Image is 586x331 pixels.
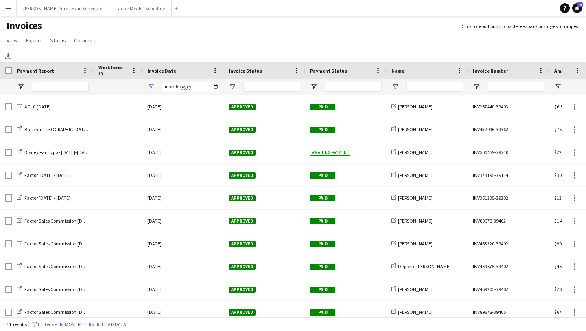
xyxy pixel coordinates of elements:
[310,150,350,156] span: Awaiting payment
[310,83,317,90] button: Open Filter Menu
[488,82,544,92] input: Invoice Number Filter Input
[229,195,256,201] span: Approved
[554,241,568,247] span: $90.00
[473,83,480,90] button: Open Filter Menu
[17,286,109,292] a: Factor Sales Commission [DATE] - [DATE]
[147,68,176,74] span: Invoice Date
[229,150,256,156] span: Approved
[243,82,300,92] input: Invoice Status Filter Input
[229,83,236,90] button: Open Filter Menu
[24,241,109,247] span: Factor Sales Commission [DATE] - [DATE]
[468,232,549,255] div: INV463320-39402
[17,68,54,74] span: Payment Report
[17,149,125,155] a: Disney Fan Expo - [DATE]-[DATE] Payment Report
[468,118,549,141] div: INV432096-39362
[310,127,335,133] span: Paid
[554,286,570,292] span: $280.00
[17,218,109,224] a: Factor Sales Commission [DATE] - [DATE]
[3,51,13,61] app-action-btn: Download
[468,164,549,186] div: INV373195-39114
[24,309,92,315] span: Factor Sales Commission [DATE]
[310,195,335,201] span: Paid
[554,104,565,110] span: $6.50
[398,263,451,269] span: Degonto [PERSON_NAME]
[162,82,219,92] input: Invoice Date Filter Input
[23,35,45,46] a: Export
[310,287,335,293] span: Paid
[229,287,256,293] span: Approved
[26,37,42,44] span: Export
[554,195,570,201] span: $132.04
[554,263,568,269] span: $45.00
[554,126,568,132] span: $75.00
[24,286,109,292] span: Factor Sales Commission [DATE] - [DATE]
[461,23,578,30] a: Click to report bugs, provide feedback or suggest changes
[17,83,24,90] button: Open Filter Menu
[229,68,262,74] span: Invoice Status
[229,218,256,224] span: Approved
[554,83,562,90] button: Open Filter Menu
[398,218,433,224] span: [PERSON_NAME]
[554,68,572,74] span: Amount
[398,126,433,132] span: [PERSON_NAME]
[142,164,224,186] div: [DATE]
[142,95,224,118] div: [DATE]
[50,37,66,44] span: Status
[468,255,549,278] div: INV469675-39402
[554,172,568,178] span: $30.00
[17,195,70,201] a: Factor [DATE] - [DATE]
[310,104,335,110] span: Paid
[17,172,70,178] a: Factor [DATE] - [DATE]
[58,320,95,329] button: Remove filters
[47,35,69,46] a: Status
[229,172,256,179] span: Approved
[391,68,405,74] span: Name
[95,320,128,329] button: Reload data
[37,321,58,327] span: 1 filter set
[406,82,463,92] input: Name Filter Input
[3,35,21,46] a: View
[398,241,433,247] span: [PERSON_NAME]
[468,278,549,300] div: INV469205-39402
[310,68,347,74] span: Payment Status
[17,241,109,247] a: Factor Sales Commission [DATE] - [DATE]
[468,301,549,323] div: INV89678-39405
[24,126,144,132] span: Bacardi- [GEOGRAPHIC_DATA] - [PERSON_NAME] - [DATE]
[577,2,583,7] span: 75
[32,82,89,92] input: Payment Report Filter Input
[17,263,109,269] a: Factor Sales Commission [DATE] - [DATE]
[398,172,433,178] span: [PERSON_NAME]
[398,149,433,155] span: [PERSON_NAME]
[98,64,128,77] span: Workforce ID
[310,172,335,179] span: Paid
[142,301,224,323] div: [DATE]
[71,35,96,46] a: Comms
[229,241,256,247] span: Approved
[142,187,224,209] div: [DATE]
[17,104,51,110] a: AGLC [DATE]
[17,309,92,315] a: Factor Sales Commission [DATE]
[17,0,109,16] button: [PERSON_NAME] Pure - Main Schedule
[24,218,109,224] span: Factor Sales Commission [DATE] - [DATE]
[473,68,508,74] span: Invoice Number
[7,37,18,44] span: View
[310,264,335,270] span: Paid
[398,286,433,292] span: [PERSON_NAME]
[468,95,549,118] div: INV267440-39403
[142,255,224,278] div: [DATE]
[391,83,399,90] button: Open Filter Menu
[310,309,335,316] span: Paid
[142,278,224,300] div: [DATE]
[24,263,109,269] span: Factor Sales Commission [DATE] - [DATE]
[468,141,549,163] div: INV500459-39340
[142,210,224,232] div: [DATE]
[398,309,433,315] span: [PERSON_NAME]
[554,309,568,315] span: $67.00
[310,241,335,247] span: Paid
[24,195,70,201] span: Factor [DATE] - [DATE]
[554,149,570,155] span: $229.50
[229,104,256,110] span: Approved
[24,104,51,110] span: AGLC [DATE]
[17,126,144,132] a: Bacardi- [GEOGRAPHIC_DATA] - [PERSON_NAME] - [DATE]
[24,149,125,155] span: Disney Fan Expo - [DATE]-[DATE] Payment Report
